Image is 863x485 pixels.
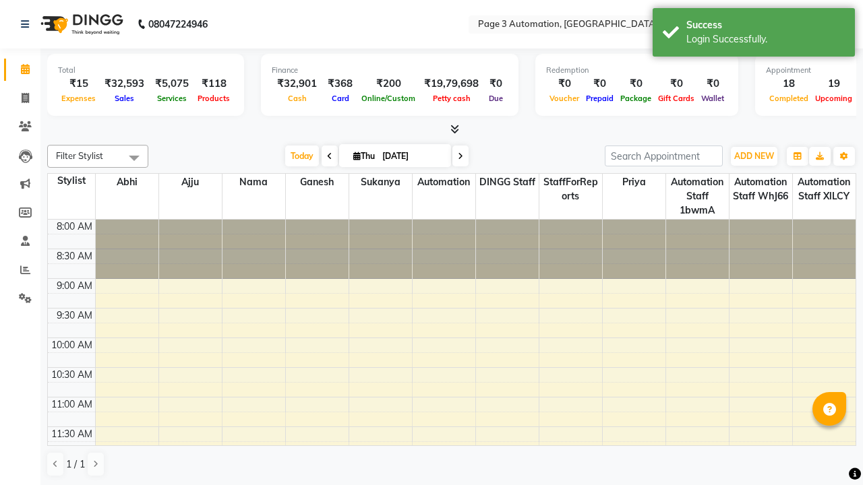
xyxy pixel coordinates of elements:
[583,94,617,103] span: Prepaid
[686,32,845,46] div: Login Successfully.
[159,174,222,191] span: Ajju
[222,174,285,191] span: Nama
[272,65,508,76] div: Finance
[272,76,322,92] div: ₹32,901
[154,94,190,103] span: Services
[539,174,602,205] span: StaffForReports
[476,174,539,191] span: DINGG Staff
[350,151,378,161] span: Thu
[34,5,127,43] img: logo
[194,76,233,92] div: ₹118
[583,76,617,92] div: ₹0
[429,94,474,103] span: Petty cash
[56,150,103,161] span: Filter Stylist
[49,368,95,382] div: 10:30 AM
[58,65,233,76] div: Total
[48,174,95,188] div: Stylist
[655,94,698,103] span: Gift Cards
[698,94,727,103] span: Wallet
[730,174,792,205] span: Automation Staff WhJ66
[286,174,349,191] span: Ganesh
[617,94,655,103] span: Package
[603,174,665,191] span: Priya
[358,76,419,92] div: ₹200
[766,76,812,92] div: 18
[484,76,508,92] div: ₹0
[322,76,358,92] div: ₹368
[546,94,583,103] span: Voucher
[58,94,99,103] span: Expenses
[605,145,723,166] input: Search Appointment
[812,76,856,92] div: 19
[617,76,655,92] div: ₹0
[111,94,138,103] span: Sales
[54,279,95,293] div: 9:00 AM
[766,94,812,103] span: Completed
[285,94,310,103] span: Cash
[666,174,729,219] span: Automation Staff 1bwmA
[349,174,412,191] span: Sukanya
[413,174,475,191] span: Automation
[485,94,506,103] span: Due
[99,76,150,92] div: ₹32,593
[58,76,99,92] div: ₹15
[698,76,727,92] div: ₹0
[148,5,208,43] b: 08047224946
[419,76,484,92] div: ₹19,79,698
[66,457,85,472] span: 1 / 1
[54,249,95,263] div: 8:30 AM
[49,427,95,441] div: 11:30 AM
[731,147,777,166] button: ADD NEW
[358,94,419,103] span: Online/Custom
[54,220,95,234] div: 8:00 AM
[49,338,95,352] div: 10:00 AM
[546,65,727,76] div: Redemption
[54,309,95,323] div: 9:30 AM
[328,94,353,103] span: Card
[734,151,774,161] span: ADD NEW
[812,94,856,103] span: Upcoming
[378,146,446,166] input: 2025-10-02
[546,76,583,92] div: ₹0
[96,174,158,191] span: Abhi
[150,76,194,92] div: ₹5,075
[285,145,319,166] span: Today
[49,397,95,412] div: 11:00 AM
[793,174,856,205] span: Automation Staff xlLCY
[686,18,845,32] div: Success
[194,94,233,103] span: Products
[655,76,698,92] div: ₹0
